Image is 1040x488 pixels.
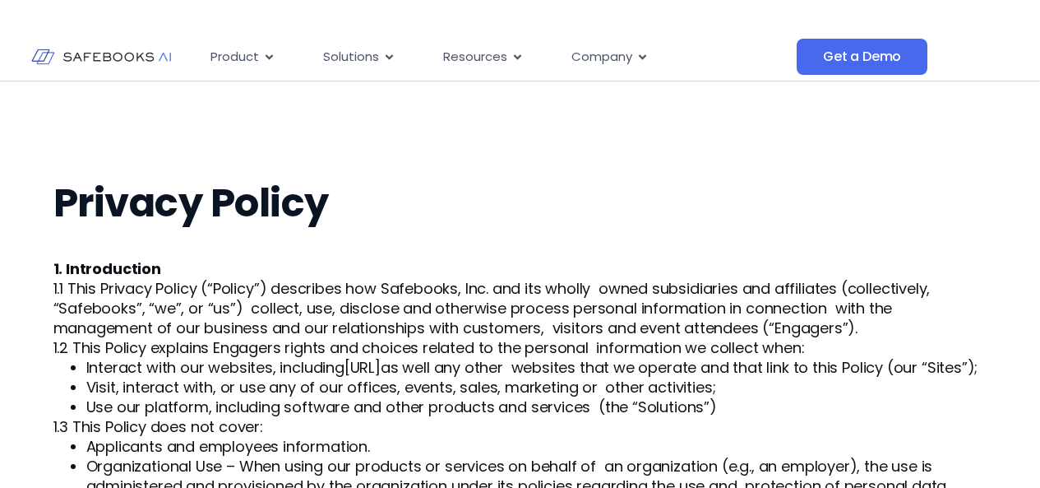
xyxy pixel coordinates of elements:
[53,180,987,226] h2: Privacy Policy
[823,49,901,65] span: Get a Demo
[210,48,259,67] span: Product
[797,39,927,75] a: Get a Demo
[571,48,632,67] span: Company
[86,357,344,378] span: Interact with our websites, including
[443,48,507,67] span: Resources
[197,41,797,73] div: Menu Toggle
[344,357,381,378] span: [URL]
[53,337,805,358] span: 1.2 This Policy explains Engagers rights and choices related to the personal information we colle...
[197,41,797,73] nav: Menu
[323,48,379,67] span: Solutions
[53,278,931,338] span: 1.1 This Privacy Policy (“Policy”) describes how Safebooks, Inc. and its wholly owned subsidiarie...
[381,357,978,378] span: as well any other websites that we operate and that link to this Policy (our “Sites”);
[86,377,716,397] span: Visit, interact with, or use any of our offices, events, sales, marketing or other activities;
[53,258,161,279] strong: 1. Introduction
[86,397,717,417] span: Use our platform, including software and other products and services (the “Solutions”)
[53,416,263,437] span: 1.3 This Policy does not cover:
[86,436,370,457] span: Applicants and employees information.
